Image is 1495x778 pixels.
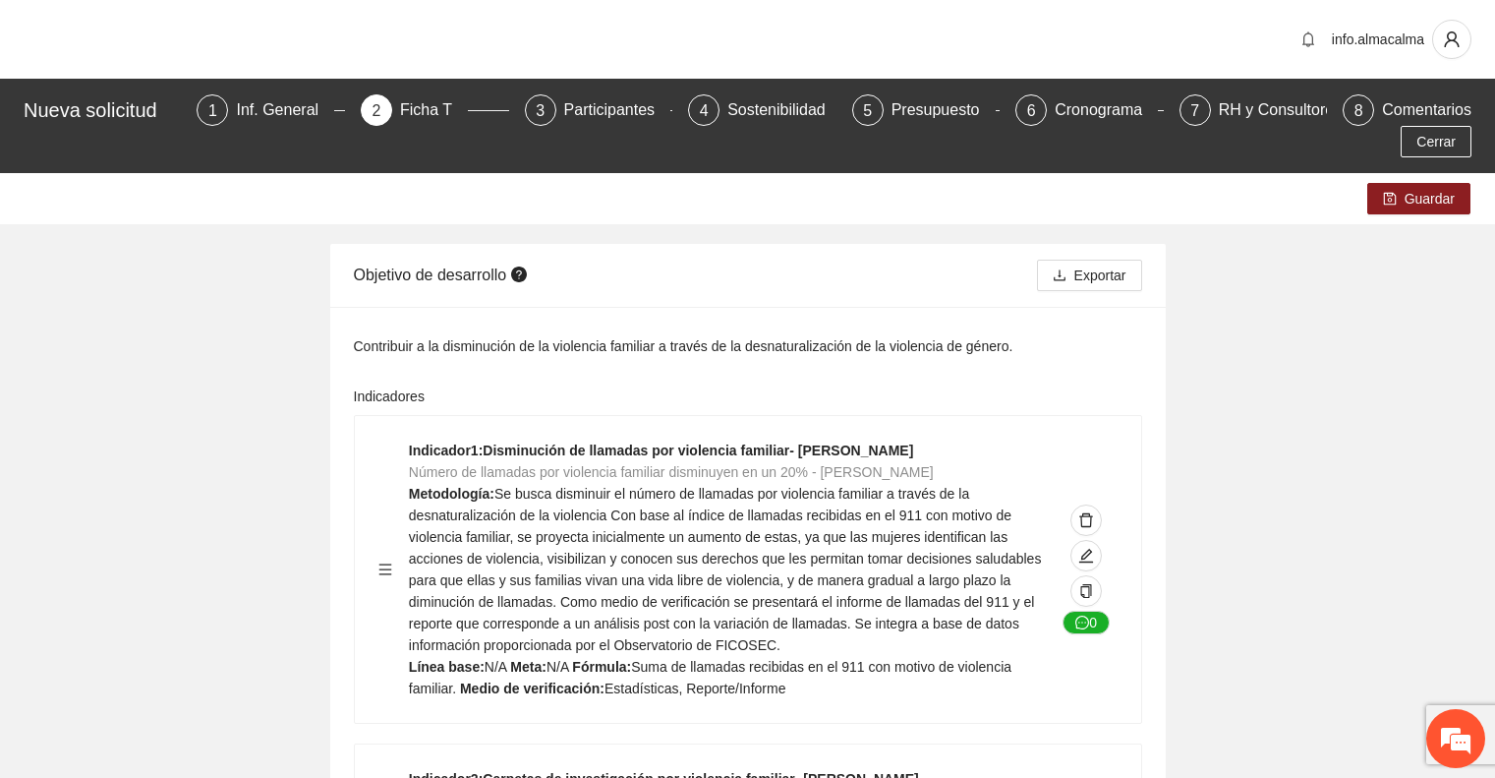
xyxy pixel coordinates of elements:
[1401,126,1471,157] button: Cerrar
[354,335,1142,357] div: Contribuir a la disminución de la violencia familiar a través de la desnaturalización de la viole...
[1015,94,1164,126] div: 6Cronograma
[1074,265,1126,286] span: Exportar
[1070,575,1102,607] button: copy
[525,94,673,126] div: 3Participantes
[1405,188,1455,209] span: Guardar
[1071,548,1101,564] span: edit
[409,659,1011,696] span: Suma de llamadas recibidas en el 911 con motivo de violencia familiar.
[24,94,185,126] div: Nueva solicitud
[1433,30,1470,48] span: user
[1367,183,1470,214] button: saveGuardar
[354,386,425,407] label: Indicadores
[485,659,507,675] span: N/A
[1063,611,1110,634] button: message0
[688,94,836,126] div: 4Sostenibilidad
[1416,131,1456,152] span: Cerrar
[863,102,872,119] span: 5
[354,267,532,283] span: Objetivo de desarrollo
[1070,540,1102,571] button: edit
[409,443,913,458] strong: Indicador 1 : Disminución de llamadas por violencia familiar- [PERSON_NAME]
[400,94,468,126] div: Ficha T
[700,102,709,119] span: 4
[1070,505,1102,536] button: delete
[1382,94,1471,126] div: Comentarios
[409,486,1042,653] span: Se busca disminuir el número de llamadas por violencia familiar a través de la desnaturalización ...
[1293,24,1324,55] button: bell
[378,563,392,576] span: menu
[604,681,785,696] span: Estadísticas, Reporte/Informe
[361,94,509,126] div: 2Ficha T
[727,94,841,126] div: Sostenibilidad
[1343,94,1471,126] div: 8Comentarios
[1354,102,1363,119] span: 8
[1079,584,1093,600] span: copy
[409,464,934,480] span: Número de llamadas por violencia familiar disminuyen en un 20% - [PERSON_NAME]
[1219,94,1357,126] div: RH y Consultores
[373,102,381,119] span: 2
[511,267,527,282] span: question-circle
[852,94,1001,126] div: 5Presupuesto
[208,102,217,119] span: 1
[572,659,631,675] strong: Fórmula:
[1294,31,1323,47] span: bell
[236,94,334,126] div: Inf. General
[1071,512,1101,528] span: delete
[1432,20,1471,59] button: user
[197,94,345,126] div: 1Inf. General
[1383,192,1397,208] span: save
[1053,269,1066,284] span: download
[564,94,671,126] div: Participantes
[409,486,494,502] strong: Metodología:
[409,659,485,675] strong: Línea base:
[1027,102,1036,119] span: 6
[1179,94,1328,126] div: 7RH y Consultores
[1190,102,1199,119] span: 7
[546,659,569,675] span: N/A
[1037,260,1142,291] button: downloadExportar
[891,94,996,126] div: Presupuesto
[510,659,546,675] strong: Meta:
[1075,616,1089,631] span: message
[536,102,545,119] span: 3
[460,681,604,696] strong: Medio de verificación:
[1055,94,1158,126] div: Cronograma
[1332,31,1424,47] span: info.almacalma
